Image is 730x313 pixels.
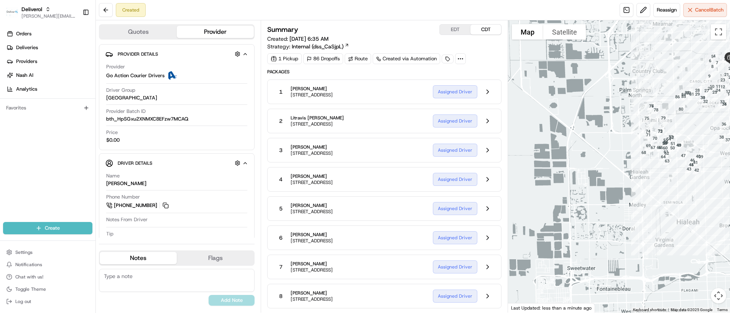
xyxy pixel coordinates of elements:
[703,81,717,96] div: 26
[106,216,148,223] span: Notes From Driver
[705,49,720,64] div: 5
[641,124,655,139] div: 74
[16,72,33,79] span: Nash AI
[711,288,726,303] button: Map camera controls
[291,173,333,179] span: [PERSON_NAME]
[105,48,248,60] button: Provider Details
[665,141,680,155] div: 50
[657,136,672,151] div: 59
[543,24,586,40] button: Show satellite imagery
[105,157,248,169] button: Driver Details
[168,71,177,80] img: ActionCourier.png
[658,141,672,155] div: 60
[16,44,38,51] span: Deliveries
[653,140,668,155] div: 65
[291,179,333,185] span: [STREET_ADDRESS]
[106,194,140,200] span: Phone Number
[633,307,666,313] button: Keyboard shortcuts
[279,263,283,271] span: 7
[656,111,671,125] div: 79
[658,136,672,150] div: 58
[671,308,712,312] span: Map data ©2025 Google
[291,121,344,127] span: [STREET_ADDRESS]
[657,7,677,13] span: Reassign
[106,129,118,136] span: Price
[676,148,691,163] div: 47
[3,83,95,95] a: Analytics
[8,31,140,43] p: Welcome 👋
[54,130,93,136] a: Powered byPylon
[659,144,673,159] div: 61
[15,262,42,268] span: Notifications
[279,88,283,96] span: 1
[177,252,254,264] button: Flags
[279,292,283,300] span: 8
[26,73,126,81] div: Start new chat
[279,205,283,212] span: 5
[694,149,708,164] div: 39
[106,87,135,94] span: Driver Group
[510,303,535,313] a: Open this area in Google Maps (opens a new window)
[3,284,92,295] button: Toggle Theme
[672,138,686,152] div: 49
[659,146,674,161] div: 62
[291,86,333,92] span: [PERSON_NAME]
[106,108,146,115] span: Provider Batch ID
[6,7,18,18] img: Deliverol
[15,249,33,255] span: Settings
[707,85,722,99] div: 25
[106,180,146,187] div: [PERSON_NAME]
[652,140,666,155] div: 66
[373,53,440,64] a: Created via Automation
[698,94,713,109] div: 32
[653,124,668,138] div: 73
[291,209,333,215] span: [STREET_ADDRESS]
[279,234,283,242] span: 6
[8,112,14,118] div: 📗
[20,50,127,58] input: Clear
[680,85,694,100] div: 83
[710,55,724,70] div: 7
[100,26,177,38] button: Quotes
[3,296,92,307] button: Log out
[106,201,170,210] a: [PHONE_NUMBER]
[291,150,333,156] span: [STREET_ADDRESS]
[717,308,728,312] a: Terms (opens in new tab)
[711,83,725,98] div: 24
[682,162,696,176] div: 43
[660,154,674,168] div: 63
[656,149,671,164] div: 64
[3,222,92,234] button: Create
[3,41,95,54] a: Deliveries
[648,131,662,146] div: 70
[670,89,685,104] div: 86
[683,3,727,17] button: CancelBatch
[21,5,42,13] span: Deliverol
[291,261,333,267] span: [PERSON_NAME]
[292,43,344,50] span: Internal (dss_CaSjpL)
[16,86,37,93] span: Analytics
[130,76,140,85] button: Start new chat
[658,133,673,147] div: 55
[267,69,501,75] span: Packages
[106,94,157,101] span: [GEOGRAPHIC_DATA]
[267,35,329,43] span: Created:
[661,132,676,146] div: 54
[3,28,95,40] a: Orders
[118,160,152,166] span: Driver Details
[106,72,164,79] span: Go Action Courier Drivers
[72,111,123,119] span: API Documentation
[3,259,92,270] button: Notifications
[715,73,730,87] div: 23
[291,296,333,302] span: [STREET_ADDRESS]
[688,155,703,170] div: 41
[659,135,673,149] div: 56
[62,108,126,122] a: 💻API Documentation
[512,24,543,40] button: Show street map
[291,267,333,273] span: [STREET_ADDRESS]
[664,129,678,144] div: 53
[664,130,679,145] div: 52
[279,146,283,154] span: 3
[267,43,349,50] div: Strategy:
[106,116,188,123] span: bth_HpSGxu2XNMXC8EFzw7MCAQ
